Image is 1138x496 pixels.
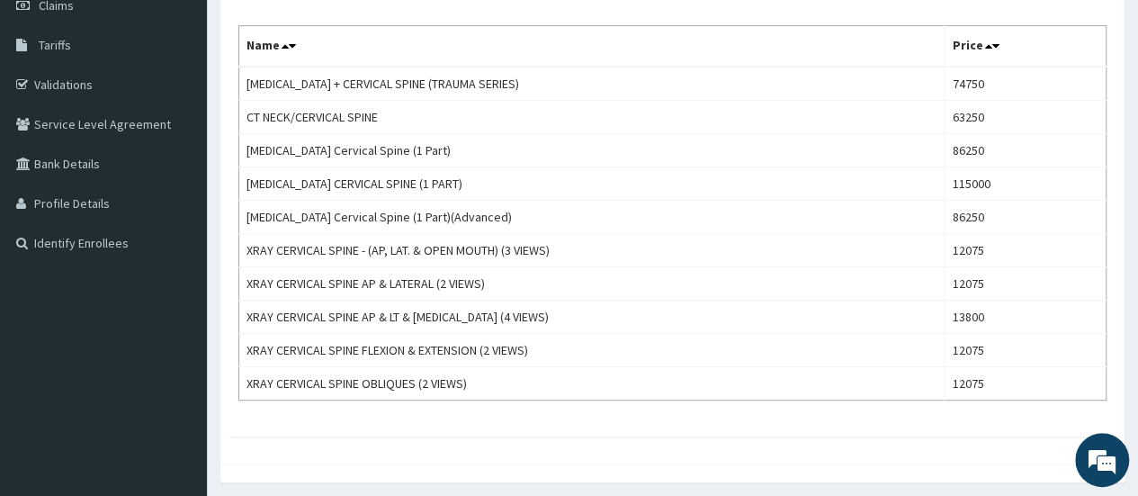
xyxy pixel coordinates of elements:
[945,134,1107,167] td: 86250
[239,26,945,68] th: Name
[104,139,248,320] span: We're online!
[239,201,945,234] td: [MEDICAL_DATA] Cervical Spine (1 Part)(Advanced)
[239,367,945,401] td: XRAY CERVICAL SPINE OBLIQUES (2 VIEWS)
[239,134,945,167] td: [MEDICAL_DATA] Cervical Spine (1 Part)
[945,267,1107,301] td: 12075
[39,37,71,53] span: Tariffs
[295,9,338,52] div: Minimize live chat window
[239,167,945,201] td: [MEDICAL_DATA] CERVICAL SPINE (1 PART)
[94,101,302,124] div: Chat with us now
[239,101,945,134] td: CT NECK/CERVICAL SPINE
[945,67,1107,101] td: 74750
[945,26,1107,68] th: Price
[945,334,1107,367] td: 12075
[239,267,945,301] td: XRAY CERVICAL SPINE AP & LATERAL (2 VIEWS)
[239,334,945,367] td: XRAY CERVICAL SPINE FLEXION & EXTENSION (2 VIEWS)
[239,301,945,334] td: XRAY CERVICAL SPINE AP & LT & [MEDICAL_DATA] (4 VIEWS)
[945,367,1107,401] td: 12075
[9,316,343,379] textarea: Type your message and hit 'Enter'
[945,301,1107,334] td: 13800
[239,234,945,267] td: XRAY CERVICAL SPINE - (AP, LAT. & OPEN MOUTH) (3 VIEWS)
[239,67,945,101] td: [MEDICAL_DATA] + CERVICAL SPINE (TRAUMA SERIES)
[33,90,73,135] img: d_794563401_company_1708531726252_794563401
[945,167,1107,201] td: 115000
[945,234,1107,267] td: 12075
[945,201,1107,234] td: 86250
[945,101,1107,134] td: 63250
